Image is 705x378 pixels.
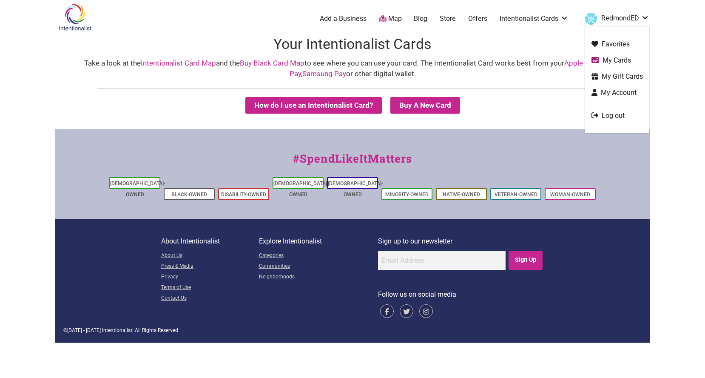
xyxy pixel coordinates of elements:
[379,14,402,24] a: Map
[564,59,596,67] a: Apple Pay
[468,14,487,23] a: Offers
[581,11,649,26] a: RedmondED
[591,111,643,120] a: Log out
[171,192,207,198] a: Black-Owned
[110,180,165,198] a: [DEMOGRAPHIC_DATA]-Owned
[273,180,329,198] a: [DEMOGRAPHIC_DATA]-Owned
[67,327,101,333] span: [DATE] - [DATE]
[495,192,537,198] a: Veteran-Owned
[550,192,590,198] a: Woman-Owned
[320,14,367,23] a: Add a Business
[55,150,650,175] div: #SpendLikeItMatters
[591,72,643,81] a: My Gift Cards
[141,59,216,67] a: Intentionalist Card Map
[591,88,643,97] a: My Account
[443,192,480,198] a: Native-Owned
[221,192,266,198] a: Disability-Owned
[500,14,569,23] a: Intentionalist Cards
[378,289,544,300] p: Follow us on social media
[161,293,259,304] a: Contact Us
[591,39,643,49] a: Favorites
[328,180,383,198] a: [DEMOGRAPHIC_DATA]-Owned
[390,97,460,114] summary: Buy A New Card
[55,34,650,54] h1: Your Intentionalist Cards
[259,261,378,272] a: Communities
[161,236,259,247] p: About Intentionalist
[259,251,378,261] a: Categories
[63,326,642,334] div: © | All Rights Reserved
[440,14,456,23] a: Store
[55,3,95,31] img: Intentionalist
[102,327,132,333] span: Intentionalist
[259,236,378,247] p: Explore Intentionalist
[161,261,259,272] a: Press & Media
[591,55,643,65] a: My Cards
[378,251,506,270] input: Email Address
[302,69,346,78] a: Samsung Pay
[161,251,259,261] a: About Us
[509,251,543,270] input: Sign Up
[385,192,429,198] a: Minority-Owned
[378,236,544,247] p: Sign up to our newsletter
[245,97,382,114] button: How do I use an Intentionalist Card?
[240,59,304,67] a: Buy Black Card Map
[161,272,259,283] a: Privacy
[414,14,427,23] a: Blog
[161,283,259,293] a: Terms of Use
[259,272,378,283] a: Neighborhoods
[63,58,642,80] div: Take a look at the and the to see where you can use your card. The Intentionalist Card works best...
